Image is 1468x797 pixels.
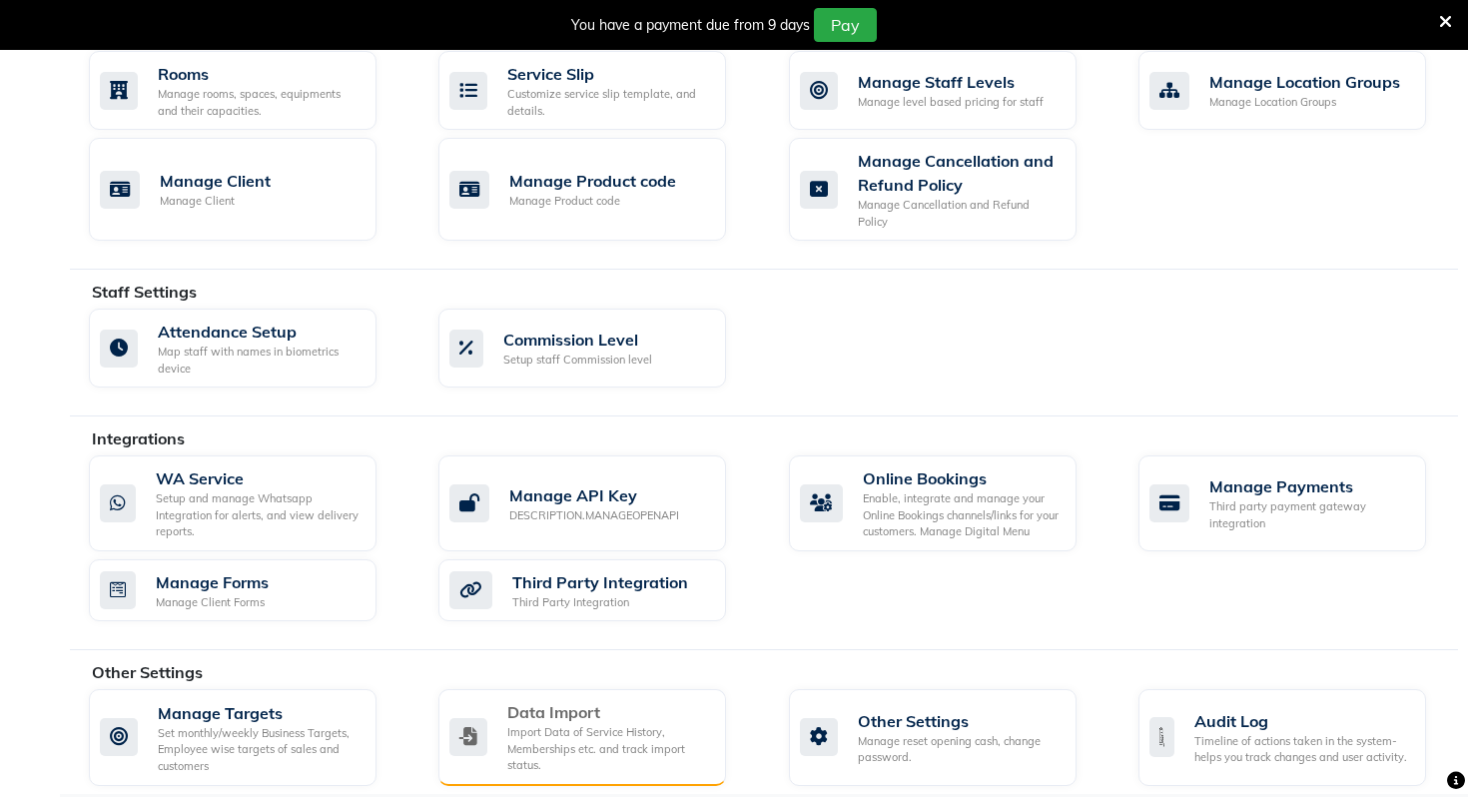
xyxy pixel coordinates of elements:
[156,570,269,594] div: Manage Forms
[858,70,1044,94] div: Manage Staff Levels
[1149,717,1175,757] img: check-list.png
[863,466,1061,490] div: Online Bookings
[89,689,408,786] a: Manage TargetsSet monthly/weekly Business Targets, Employee wise targets of sales and customers
[507,86,710,119] div: Customize service slip template, and details.
[789,138,1108,241] a: Manage Cancellation and Refund PolicyManage Cancellation and Refund Policy
[158,701,361,725] div: Manage Targets
[156,466,361,490] div: WA Service
[507,700,710,724] div: Data Import
[858,709,1061,733] div: Other Settings
[89,309,408,388] a: Attendance SetupMap staff with names in biometrics device
[789,51,1108,130] a: Manage Staff LevelsManage level based pricing for staff
[158,86,361,119] div: Manage rooms, spaces, equipments and their capacities.
[503,352,652,369] div: Setup staff Commission level
[1209,498,1410,531] div: Third party payment gateway integration
[438,138,758,241] a: Manage Product codeManage Product code
[89,455,408,551] a: WA ServiceSetup and manage Whatsapp Integration for alerts, and view delivery reports.
[503,328,652,352] div: Commission Level
[789,689,1108,786] a: Other SettingsManage reset opening cash, change password.
[438,559,758,622] a: Third Party IntegrationThird Party Integration
[509,169,676,193] div: Manage Product code
[512,594,688,611] div: Third Party Integration
[158,344,361,377] div: Map staff with names in biometrics device
[858,149,1061,197] div: Manage Cancellation and Refund Policy
[1209,474,1410,498] div: Manage Payments
[509,193,676,210] div: Manage Product code
[512,570,688,594] div: Third Party Integration
[571,15,810,36] div: You have a payment due from 9 days
[89,138,408,241] a: Manage ClientManage Client
[1138,51,1458,130] a: Manage Location GroupsManage Location Groups
[863,490,1061,540] div: Enable, integrate and manage your Online Bookings channels/links for your customers. Manage Digit...
[507,724,710,774] div: Import Data of Service History, Memberships etc. and track import status.
[1209,70,1400,94] div: Manage Location Groups
[438,689,758,786] a: Data ImportImport Data of Service History, Memberships etc. and track import status.
[158,62,361,86] div: Rooms
[89,559,408,622] a: Manage FormsManage Client Forms
[1194,709,1410,733] div: Audit Log
[160,169,271,193] div: Manage Client
[789,455,1108,551] a: Online BookingsEnable, integrate and manage your Online Bookings channels/links for your customer...
[814,8,877,42] button: Pay
[858,94,1044,111] div: Manage level based pricing for staff
[1209,94,1400,111] div: Manage Location Groups
[438,51,758,130] a: Service SlipCustomize service slip template, and details.
[509,507,679,524] div: DESCRIPTION.MANAGEOPENAPI
[158,725,361,775] div: Set monthly/weekly Business Targets, Employee wise targets of sales and customers
[858,733,1061,766] div: Manage reset opening cash, change password.
[158,320,361,344] div: Attendance Setup
[156,594,269,611] div: Manage Client Forms
[509,483,679,507] div: Manage API Key
[1138,689,1458,786] a: Audit LogTimeline of actions taken in the system- helps you track changes and user activity.
[160,193,271,210] div: Manage Client
[1138,455,1458,551] a: Manage PaymentsThird party payment gateway integration
[438,455,758,551] a: Manage API KeyDESCRIPTION.MANAGEOPENAPI
[858,197,1061,230] div: Manage Cancellation and Refund Policy
[156,490,361,540] div: Setup and manage Whatsapp Integration for alerts, and view delivery reports.
[1194,733,1410,766] div: Timeline of actions taken in the system- helps you track changes and user activity.
[89,51,408,130] a: RoomsManage rooms, spaces, equipments and their capacities.
[507,62,710,86] div: Service Slip
[438,309,758,388] a: Commission LevelSetup staff Commission level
